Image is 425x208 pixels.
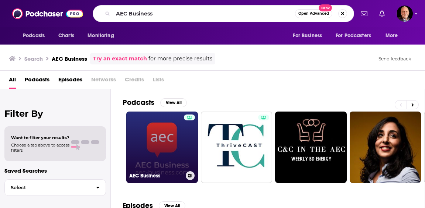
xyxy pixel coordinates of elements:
[93,54,147,63] a: Try an exact match
[376,56,413,62] button: Send feedback
[4,179,106,196] button: Select
[376,7,388,20] a: Show notifications dropdown
[93,5,354,22] div: Search podcasts, credits, & more...
[129,173,183,179] h3: AEC Business
[9,74,16,89] a: All
[25,74,49,89] a: Podcasts
[123,98,154,107] h2: Podcasts
[58,31,74,41] span: Charts
[91,74,116,89] span: Networks
[12,7,83,21] img: Podchaser - Follow, Share and Rate Podcasts
[5,185,90,190] span: Select
[23,31,45,41] span: Podcasts
[380,29,407,43] button: open menu
[295,9,332,18] button: Open AdvancedNew
[288,29,331,43] button: open menu
[148,54,212,63] span: for more precise results
[126,112,198,183] a: AEC Business
[397,6,413,22] button: Show profile menu
[18,29,54,43] button: open menu
[125,74,144,89] span: Credits
[358,7,370,20] a: Show notifications dropdown
[113,8,295,20] input: Search podcasts, credits, & more...
[52,55,87,62] h3: AEC Business
[54,29,79,43] a: Charts
[58,74,82,89] a: Episodes
[160,98,187,107] button: View All
[319,4,332,11] span: New
[24,55,43,62] h3: Search
[331,29,382,43] button: open menu
[385,31,398,41] span: More
[123,98,187,107] a: PodcastsView All
[397,6,413,22] span: Logged in as pgorman
[336,31,371,41] span: For Podcasters
[4,167,106,174] p: Saved Searches
[82,29,123,43] button: open menu
[153,74,164,89] span: Lists
[298,12,329,15] span: Open Advanced
[397,6,413,22] img: User Profile
[11,135,69,140] span: Want to filter your results?
[88,31,114,41] span: Monitoring
[293,31,322,41] span: For Business
[4,108,106,119] h2: Filter By
[11,142,69,153] span: Choose a tab above to access filters.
